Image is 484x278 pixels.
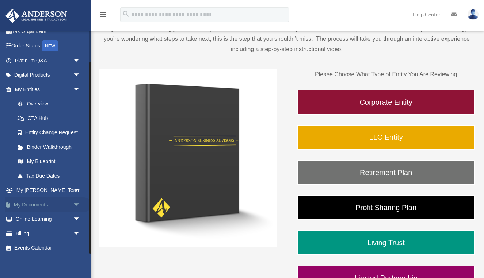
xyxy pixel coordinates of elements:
span: arrow_drop_down [73,53,88,68]
a: My [PERSON_NAME] Teamarrow_drop_down [5,183,91,198]
a: My Blueprint [10,154,91,169]
img: Anderson Advisors Platinum Portal [3,9,69,23]
a: Entity Change Request [10,126,91,140]
img: User Pic [468,9,479,20]
span: arrow_drop_down [73,68,88,83]
a: Online Learningarrow_drop_down [5,212,91,227]
a: My Documentsarrow_drop_down [5,197,91,212]
a: Living Trust [297,230,475,255]
a: LLC Entity [297,125,475,150]
a: CTA Hub [10,111,91,126]
span: arrow_drop_down [73,197,88,212]
a: Tax Organizers [5,24,91,39]
a: Binder Walkthrough [10,140,88,154]
div: NEW [42,40,58,51]
a: Retirement Plan [297,160,475,185]
i: menu [99,10,107,19]
a: Events Calendar [5,241,91,255]
a: Corporate Entity [297,90,475,115]
span: arrow_drop_down [73,183,88,198]
a: Tax Due Dates [10,169,91,183]
p: Congratulations on creating your new entity. Please follow the link below to gain exclusive acces... [99,24,475,54]
a: Overview [10,97,91,111]
a: Billingarrow_drop_down [5,226,91,241]
span: arrow_drop_down [73,226,88,241]
a: menu [99,13,107,19]
a: Digital Productsarrow_drop_down [5,68,91,82]
a: My Entitiesarrow_drop_down [5,82,91,97]
span: arrow_drop_down [73,82,88,97]
a: Platinum Q&Aarrow_drop_down [5,53,91,68]
span: arrow_drop_down [73,212,88,227]
i: search [122,10,130,18]
a: Order StatusNEW [5,39,91,54]
p: Please Choose What Type of Entity You Are Reviewing [297,69,475,80]
a: Profit Sharing Plan [297,195,475,220]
